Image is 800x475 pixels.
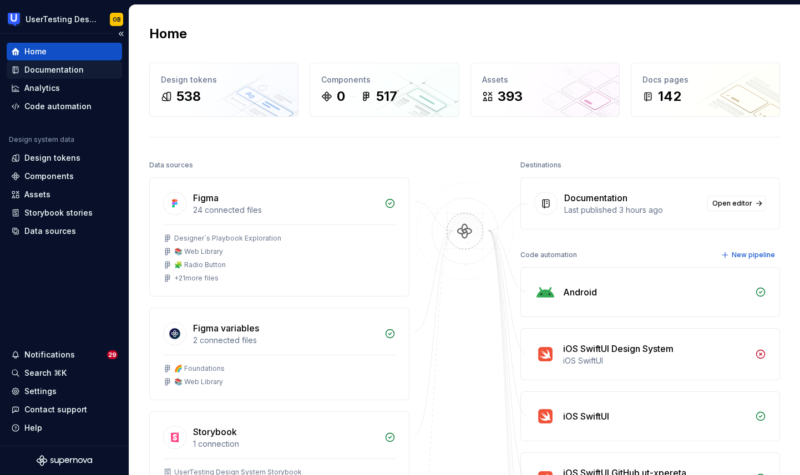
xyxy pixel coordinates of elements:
img: 41adf70f-fc1c-4662-8e2d-d2ab9c673b1b.png [8,13,21,26]
div: UserTesting Design System [26,14,97,25]
div: Docs pages [642,74,768,85]
button: Notifications29 [7,346,122,364]
div: Figma variables [193,321,259,335]
a: Components0517 [310,63,459,117]
button: Contact support [7,401,122,418]
div: OB [113,15,121,24]
div: 142 [658,88,681,105]
div: Data sources [149,157,193,173]
div: Settings [24,386,57,397]
div: Components [321,74,447,85]
div: Assets [482,74,608,85]
div: Android [563,285,597,299]
div: 📚 Web Library [174,377,223,386]
div: Help [24,422,42,433]
span: Open editor [712,199,752,208]
a: Docs pages142 [631,63,780,117]
button: Search ⌘K [7,364,122,382]
a: Data sources [7,222,122,240]
div: Storybook stories [24,207,93,218]
div: Home [24,46,47,57]
a: Figma24 connected filesDesigner´s Playbook Exploration📚 Web Library🧩 Radio Button+21more files [149,177,409,297]
div: Design tokens [24,152,80,164]
a: Home [7,43,122,60]
a: Design tokens [7,149,122,167]
span: 29 [107,350,118,359]
div: 🌈 Foundations [174,364,225,373]
div: iOS SwiftUI Design System [563,342,674,355]
div: Destinations [520,157,561,173]
a: Settings [7,382,122,400]
a: Storybook stories [7,204,122,222]
div: Documentation [564,191,627,205]
div: 517 [376,88,397,105]
div: 🧩 Radio Button [174,261,226,269]
div: Code automation [24,101,92,112]
div: Search ⌘K [24,367,67,379]
div: Design system data [9,135,74,144]
div: Storybook [193,425,237,438]
div: Notifications [24,349,75,360]
div: Documentation [24,64,84,75]
div: Designer´s Playbook Exploration [174,234,281,243]
span: New pipeline [732,251,775,259]
div: 📚 Web Library [174,247,223,256]
div: 538 [176,88,201,105]
div: Design tokens [161,74,287,85]
div: 393 [498,88,523,105]
a: Assets393 [470,63,620,117]
div: iOS SwiftUI [563,410,609,423]
a: Components [7,167,122,185]
a: Figma variables2 connected files🌈 Foundations📚 Web Library [149,308,409,400]
a: Open editor [707,196,766,211]
svg: Supernova Logo [37,455,92,466]
div: 2 connected files [193,335,378,346]
div: Analytics [24,83,60,94]
a: Documentation [7,61,122,79]
div: Last published 3 hours ago [564,205,701,216]
div: Code automation [520,247,577,263]
a: Design tokens538 [149,63,298,117]
h2: Home [149,25,187,43]
div: Data sources [24,226,76,237]
div: iOS SwiftUI [563,355,749,366]
a: Code automation [7,98,122,115]
div: Figma [193,191,219,205]
div: 1 connection [193,438,378,450]
button: Help [7,419,122,437]
button: Collapse sidebar [113,26,129,42]
div: Assets [24,189,50,200]
a: Assets [7,186,122,203]
div: + 21 more files [174,274,219,283]
a: Analytics [7,79,122,97]
div: 0 [337,88,345,105]
button: UserTesting Design SystemOB [2,7,126,31]
button: New pipeline [718,247,780,263]
div: Contact support [24,404,87,415]
div: 24 connected files [193,205,378,216]
div: Components [24,171,74,182]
